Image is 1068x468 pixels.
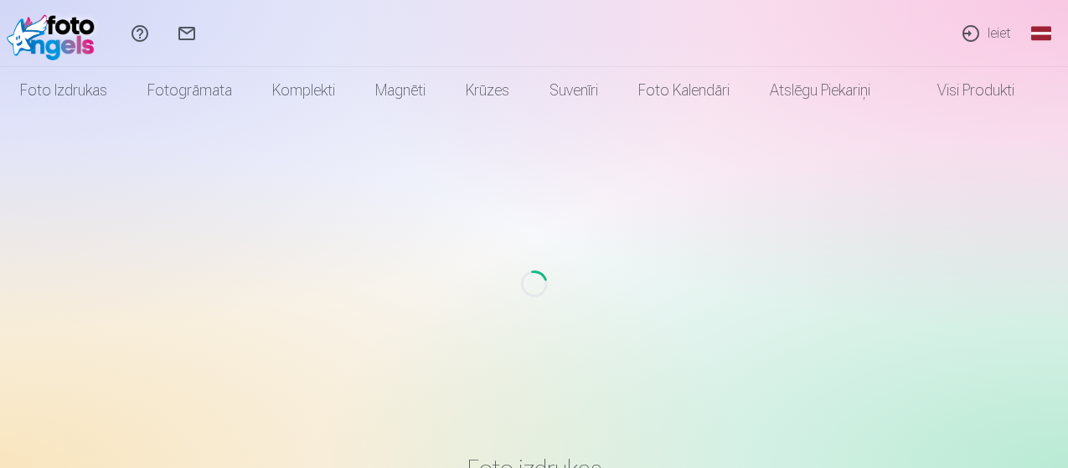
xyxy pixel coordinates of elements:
a: Visi produkti [890,67,1034,114]
a: Suvenīri [529,67,618,114]
a: Magnēti [355,67,446,114]
a: Atslēgu piekariņi [750,67,890,114]
a: Fotogrāmata [127,67,252,114]
img: /fa1 [7,7,103,60]
a: Krūzes [446,67,529,114]
a: Komplekti [252,67,355,114]
a: Foto kalendāri [618,67,750,114]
